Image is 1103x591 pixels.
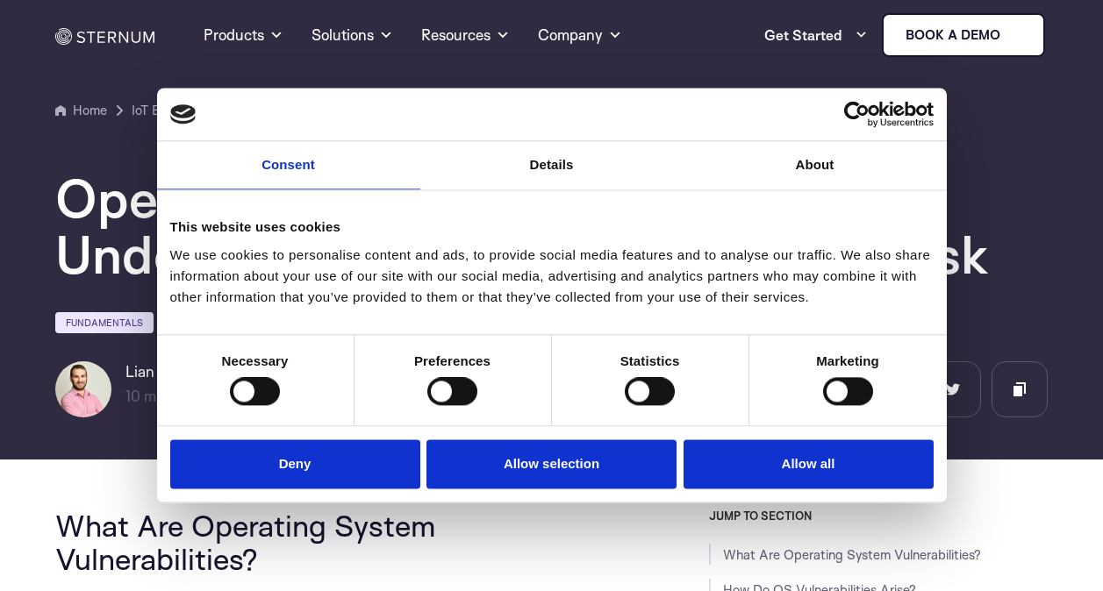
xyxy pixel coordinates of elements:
[620,353,680,368] strong: Statistics
[1007,28,1021,42] img: sternum iot
[764,18,868,53] a: Get Started
[426,439,677,489] button: Allow selection
[204,4,283,67] a: Products
[125,387,210,405] span: min read |
[414,353,491,368] strong: Preferences
[816,353,879,368] strong: Marketing
[170,217,934,238] div: This website uses cookies
[55,170,1048,282] h1: Operating System Vulnerabilities: Understanding and Mitigating the Risk
[420,141,684,189] a: Details
[170,439,420,489] button: Deny
[125,361,262,382] h6: Lian Granot
[55,100,107,121] a: Home
[222,353,289,368] strong: Necessary
[684,439,934,489] button: Allow all
[55,312,154,333] a: Fundamentals
[684,141,947,189] a: About
[55,361,111,417] img: Lian Granot
[882,13,1045,57] a: Book a demo
[132,100,178,121] a: IoT Blog
[709,509,1048,523] h3: JUMP TO SECTION
[723,546,981,563] a: What Are Operating System Vulnerabilities?
[55,507,435,577] span: What Are Operating System Vulnerabilities?
[170,245,934,308] div: We use cookies to personalise content and ads, to provide social media features and to analyse ou...
[157,141,420,189] a: Consent
[312,4,393,67] a: Solutions
[421,4,510,67] a: Resources
[538,4,622,67] a: Company
[780,101,934,127] a: Usercentrics Cookiebot - opens in a new window
[125,387,140,405] span: 10
[170,104,197,124] img: logo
